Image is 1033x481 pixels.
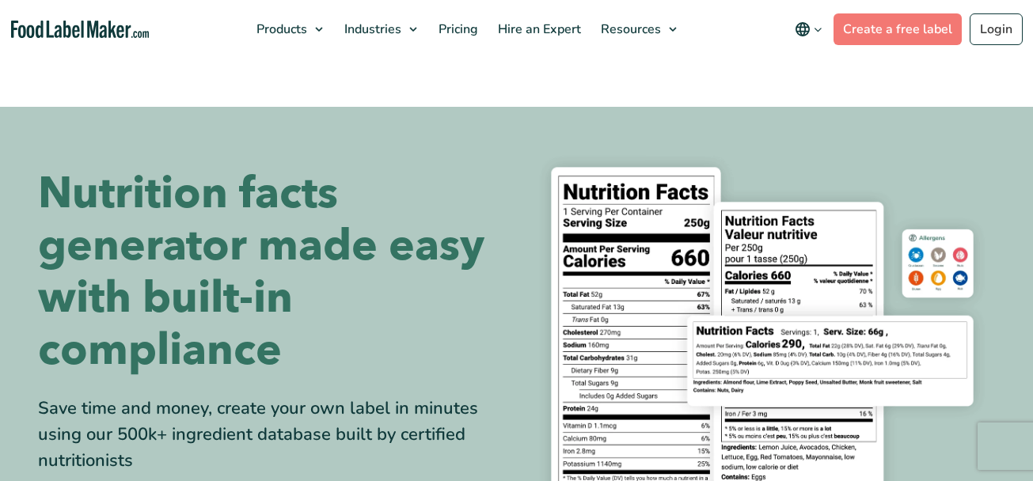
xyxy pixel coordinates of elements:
[493,21,583,38] span: Hire an Expert
[970,13,1023,45] a: Login
[834,13,962,45] a: Create a free label
[340,21,403,38] span: Industries
[38,396,505,474] div: Save time and money, create your own label in minutes using our 500k+ ingredient database built b...
[38,168,505,377] h1: Nutrition facts generator made easy with built-in compliance
[252,21,309,38] span: Products
[434,21,480,38] span: Pricing
[596,21,663,38] span: Resources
